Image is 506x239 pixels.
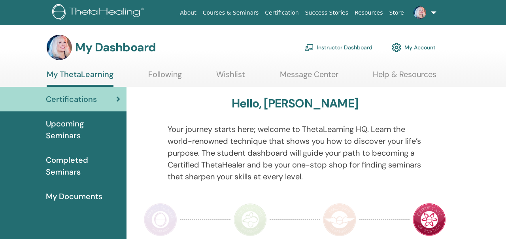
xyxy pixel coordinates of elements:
a: Certification [262,6,302,20]
a: My Account [392,39,436,56]
a: Help & Resources [373,70,436,85]
img: default.jpg [47,35,72,60]
img: cog.svg [392,41,401,54]
img: Practitioner [144,203,177,236]
h3: My Dashboard [75,40,156,55]
span: Upcoming Seminars [46,118,120,141]
img: Certificate of Science [413,203,446,236]
img: Master [323,203,356,236]
a: Resources [351,6,386,20]
span: Certifications [46,93,97,105]
img: default.jpg [413,6,426,19]
a: Store [386,6,407,20]
img: logo.png [52,4,147,22]
img: chalkboard-teacher.svg [304,44,314,51]
span: Completed Seminars [46,154,120,178]
span: My Documents [46,190,102,202]
a: About [177,6,199,20]
a: Courses & Seminars [200,6,262,20]
h3: Hello, [PERSON_NAME] [232,96,358,111]
a: Wishlist [216,70,245,85]
a: My ThetaLearning [47,70,113,87]
p: Your journey starts here; welcome to ThetaLearning HQ. Learn the world-renowned technique that sh... [168,123,423,183]
a: Success Stories [302,6,351,20]
img: Instructor [234,203,267,236]
a: Instructor Dashboard [304,39,372,56]
a: Following [148,70,182,85]
a: Message Center [280,70,338,85]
